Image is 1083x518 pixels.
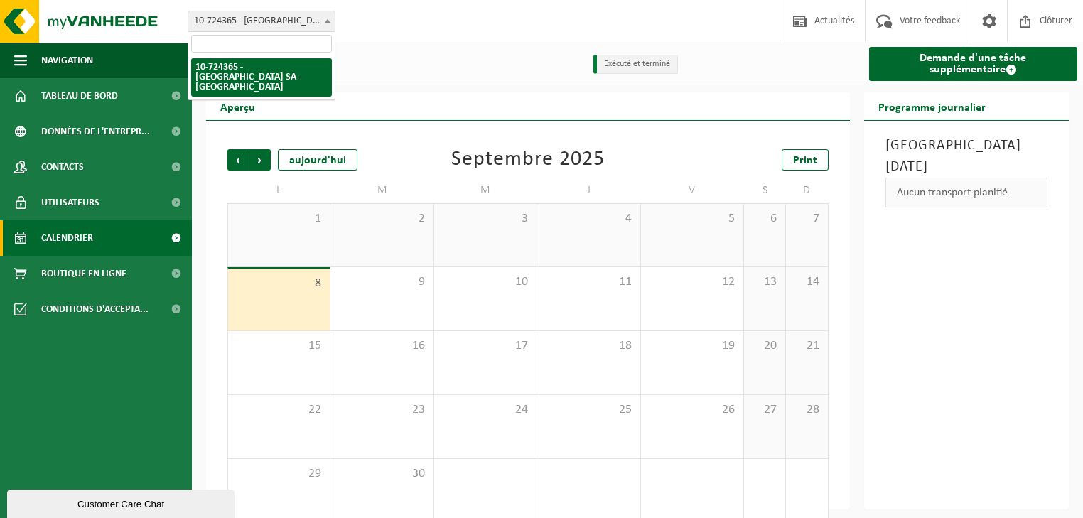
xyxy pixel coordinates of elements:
td: V [641,178,744,203]
span: 9 [338,274,426,290]
span: 2 [338,211,426,227]
span: 11 [544,274,632,290]
span: Tableau de bord [41,78,118,114]
span: 20 [751,338,778,354]
span: 4 [544,211,632,227]
div: Aucun transport planifié [885,178,1048,207]
span: 27 [751,402,778,418]
span: 12 [648,274,736,290]
span: Précédent [227,149,249,171]
h2: Aperçu [206,92,269,120]
span: 25 [544,402,632,418]
span: 19 [648,338,736,354]
iframe: chat widget [7,487,237,518]
span: 29 [235,466,323,482]
td: J [537,178,640,203]
span: 1 [235,211,323,227]
span: 28 [793,402,820,418]
span: 14 [793,274,820,290]
span: Conditions d'accepta... [41,291,149,327]
div: aujourd'hui [278,149,357,171]
span: 23 [338,402,426,418]
td: M [330,178,433,203]
span: Calendrier [41,220,93,256]
span: 6 [751,211,778,227]
div: Septembre 2025 [451,149,605,171]
span: 16 [338,338,426,354]
li: Exécuté et terminé [593,55,678,74]
span: 8 [235,276,323,291]
h2: Programme journalier [864,92,1000,120]
span: 15 [235,338,323,354]
span: 10-724365 - ETHIAS SA - LIÈGE [188,11,335,31]
span: 26 [648,402,736,418]
span: Navigation [41,43,93,78]
span: Suivant [249,149,271,171]
span: 5 [648,211,736,227]
span: 17 [441,338,529,354]
a: Demande d'une tâche supplémentaire [869,47,1078,81]
td: S [744,178,786,203]
span: 10 [441,274,529,290]
span: 13 [751,274,778,290]
span: 22 [235,402,323,418]
span: Boutique en ligne [41,256,126,291]
td: L [227,178,330,203]
h3: [GEOGRAPHIC_DATA][DATE] [885,135,1048,178]
span: 7 [793,211,820,227]
span: 18 [544,338,632,354]
span: Print [793,155,817,166]
span: 24 [441,402,529,418]
span: Données de l'entrepr... [41,114,150,149]
a: Print [782,149,829,171]
span: 10-724365 - ETHIAS SA - LIÈGE [188,11,335,32]
span: 30 [338,466,426,482]
li: 10-724365 - [GEOGRAPHIC_DATA] SA - [GEOGRAPHIC_DATA] [191,58,332,97]
span: Utilisateurs [41,185,99,220]
td: M [434,178,537,203]
td: D [786,178,828,203]
span: Contacts [41,149,84,185]
span: 3 [441,211,529,227]
span: 21 [793,338,820,354]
